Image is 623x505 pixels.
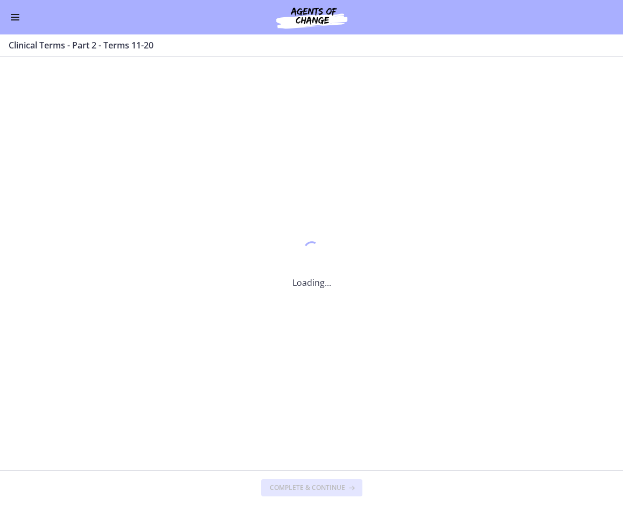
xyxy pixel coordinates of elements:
img: Agents of Change [247,4,376,30]
span: Complete & continue [270,483,345,492]
p: Loading... [292,276,331,289]
button: Complete & continue [261,479,362,496]
h3: Clinical Terms - Part 2 - Terms 11-20 [9,39,601,52]
button: Enable menu [9,11,22,24]
div: 1 [292,239,331,263]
